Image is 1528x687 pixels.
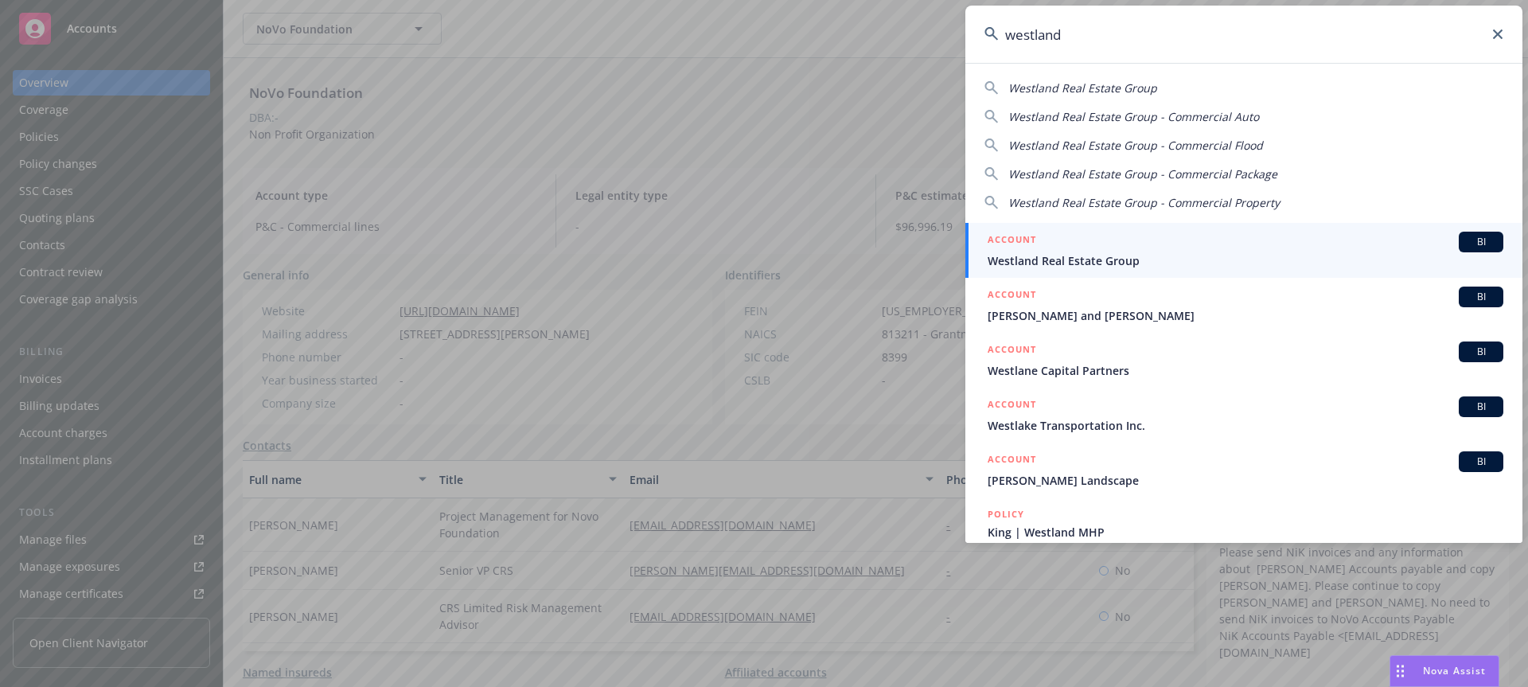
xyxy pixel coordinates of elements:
[1008,80,1157,96] span: Westland Real Estate Group
[988,342,1036,361] h5: ACCOUNT
[965,223,1522,278] a: ACCOUNTBIWestland Real Estate Group
[988,541,1503,557] span: H0246MP000843 00, [DATE]-[DATE]
[1008,195,1280,210] span: Westland Real Estate Group - Commercial Property
[988,451,1036,470] h5: ACCOUNT
[965,498,1522,566] a: POLICYKing | Westland MHPH0246MP000843 00, [DATE]-[DATE]
[1465,345,1497,359] span: BI
[965,443,1522,498] a: ACCOUNTBI[PERSON_NAME] Landscape
[965,388,1522,443] a: ACCOUNTBIWestlake Transportation Inc.
[1008,138,1263,153] span: Westland Real Estate Group - Commercial Flood
[988,287,1036,306] h5: ACCOUNT
[988,506,1024,522] h5: POLICY
[965,6,1522,63] input: Search...
[988,362,1503,379] span: Westlane Capital Partners
[988,252,1503,269] span: Westland Real Estate Group
[1465,455,1497,469] span: BI
[988,524,1503,541] span: King | Westland MHP
[1465,235,1497,249] span: BI
[1423,664,1486,677] span: Nova Assist
[1008,166,1277,182] span: Westland Real Estate Group - Commercial Package
[988,396,1036,416] h5: ACCOUNT
[988,417,1503,434] span: Westlake Transportation Inc.
[1465,400,1497,414] span: BI
[988,472,1503,489] span: [PERSON_NAME] Landscape
[1390,656,1410,686] div: Drag to move
[1465,290,1497,304] span: BI
[988,232,1036,251] h5: ACCOUNT
[1390,655,1499,687] button: Nova Assist
[1008,109,1259,124] span: Westland Real Estate Group - Commercial Auto
[988,307,1503,324] span: [PERSON_NAME] and [PERSON_NAME]
[965,278,1522,333] a: ACCOUNTBI[PERSON_NAME] and [PERSON_NAME]
[965,333,1522,388] a: ACCOUNTBIWestlane Capital Partners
